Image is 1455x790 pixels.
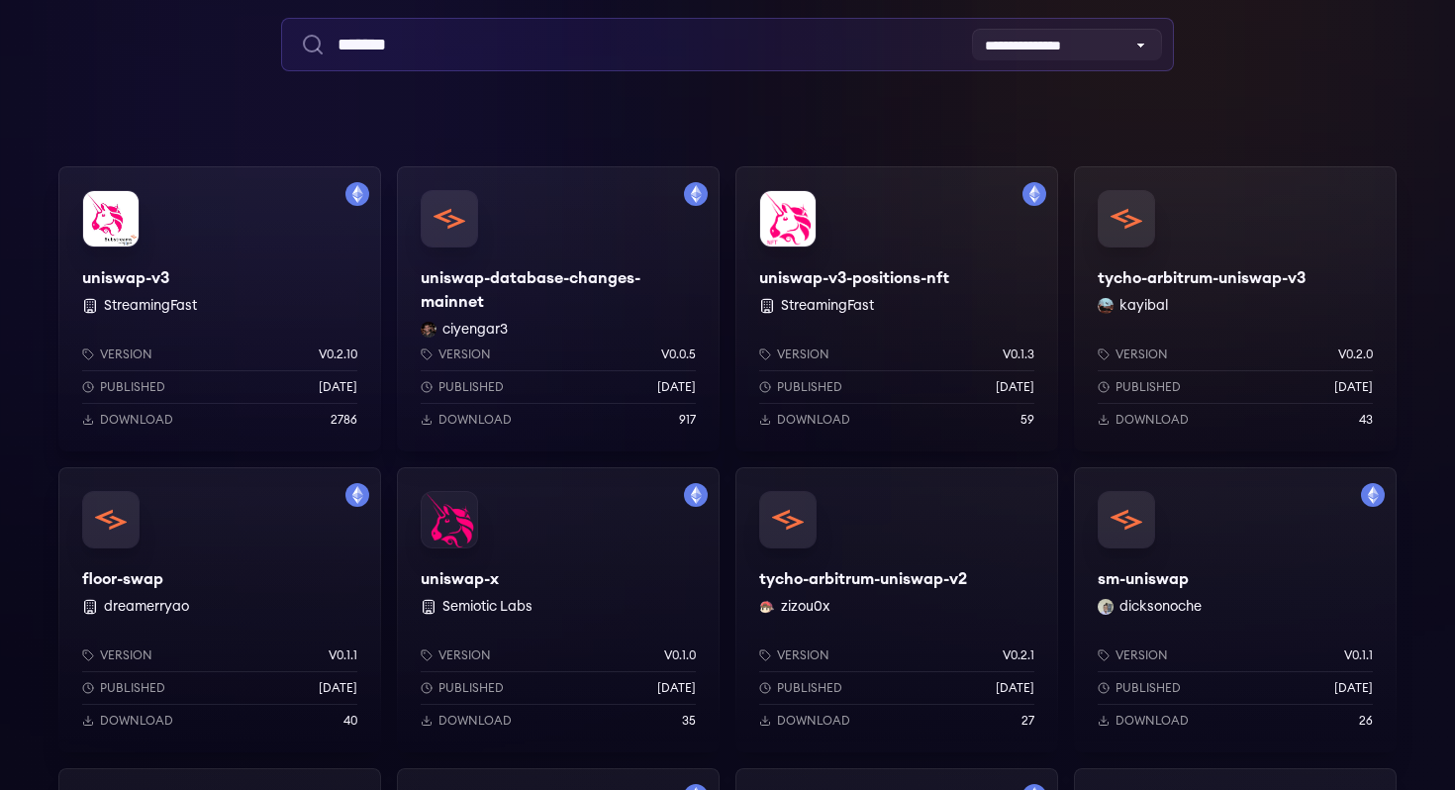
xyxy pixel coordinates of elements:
[1022,182,1046,206] img: Filter by mainnet network
[996,379,1034,395] p: [DATE]
[1119,296,1168,316] button: kayibal
[100,412,173,428] p: Download
[735,467,1058,752] a: tycho-arbitrum-uniswap-v2tycho-arbitrum-uniswap-v2zizou0x zizou0xVersionv0.2.1Published[DATE]Down...
[661,346,696,362] p: v0.0.5
[996,680,1034,696] p: [DATE]
[781,296,874,316] button: StreamingFast
[331,412,357,428] p: 2786
[1359,412,1373,428] p: 43
[442,320,508,340] button: ciyengar3
[657,379,696,395] p: [DATE]
[657,680,696,696] p: [DATE]
[1334,680,1373,696] p: [DATE]
[1020,412,1034,428] p: 59
[1074,467,1397,752] a: Filter by mainnet networksm-uniswapsm-uniswapdicksonoche dicksonocheVersionv0.1.1Published[DATE]D...
[100,346,152,362] p: Version
[684,483,708,507] img: Filter by mainnet network
[438,412,512,428] p: Download
[442,597,533,617] button: Semiotic Labs
[1115,647,1168,663] p: Version
[777,680,842,696] p: Published
[1021,713,1034,729] p: 27
[1359,713,1373,729] p: 26
[781,597,829,617] button: zizou0x
[100,647,152,663] p: Version
[777,412,850,428] p: Download
[58,166,381,451] a: Filter by mainnet networkuniswap-v3uniswap-v3 StreamingFastVersionv0.2.10Published[DATE]Download2786
[343,713,357,729] p: 40
[319,680,357,696] p: [DATE]
[777,647,829,663] p: Version
[1074,166,1397,451] a: tycho-arbitrum-uniswap-v3tycho-arbitrum-uniswap-v3kayibal kayibalVersionv0.2.0Published[DATE]Down...
[682,713,696,729] p: 35
[100,680,165,696] p: Published
[1338,346,1373,362] p: v0.2.0
[345,182,369,206] img: Filter by mainnet network
[329,647,357,663] p: v0.1.1
[777,379,842,395] p: Published
[1119,597,1202,617] button: dicksonoche
[104,296,197,316] button: StreamingFast
[104,597,189,617] button: dreamerryao
[777,346,829,362] p: Version
[1115,412,1189,428] p: Download
[679,412,696,428] p: 917
[1115,346,1168,362] p: Version
[1115,680,1181,696] p: Published
[1334,379,1373,395] p: [DATE]
[58,467,381,752] a: Filter by mainnet networkfloor-swapfloor-swap dreamerryaoVersionv0.1.1Published[DATE]Download40
[438,713,512,729] p: Download
[345,483,369,507] img: Filter by mainnet network
[438,379,504,395] p: Published
[1115,379,1181,395] p: Published
[777,713,850,729] p: Download
[397,467,720,752] a: Filter by mainnet networkuniswap-xuniswap-x Semiotic LabsVersionv0.1.0Published[DATE]Download35
[1115,713,1189,729] p: Download
[735,166,1058,451] a: Filter by mainnet networkuniswap-v3-positions-nftuniswap-v3-positions-nft StreamingFastVersionv0....
[1003,647,1034,663] p: v0.2.1
[100,713,173,729] p: Download
[438,346,491,362] p: Version
[1003,346,1034,362] p: v0.1.3
[664,647,696,663] p: v0.1.0
[438,680,504,696] p: Published
[438,647,491,663] p: Version
[319,379,357,395] p: [DATE]
[319,346,357,362] p: v0.2.10
[100,379,165,395] p: Published
[1344,647,1373,663] p: v0.1.1
[397,166,720,451] a: Filter by mainnet networkuniswap-database-changes-mainnetuniswap-database-changes-mainnetciyengar...
[684,182,708,206] img: Filter by mainnet network
[1361,483,1385,507] img: Filter by mainnet network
